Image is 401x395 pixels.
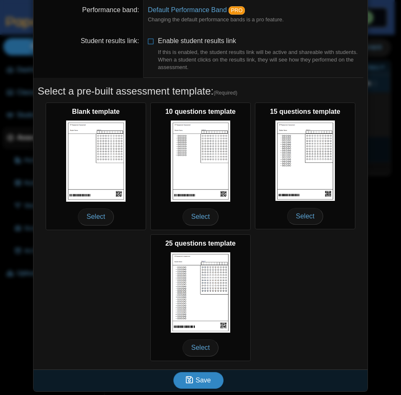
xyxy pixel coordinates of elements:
[165,240,236,247] b: 25 questions template
[183,208,218,225] span: Select
[287,208,323,225] span: Select
[72,108,120,115] b: Blank template
[275,121,335,201] img: scan_sheet_15_questions.png
[66,121,126,201] img: scan_sheet_blank.png
[78,208,114,225] span: Select
[158,37,363,71] span: Enable student results link
[171,252,230,333] img: scan_sheet_25_questions.png
[195,377,211,384] span: Save
[213,90,237,97] span: (Required)
[38,84,363,98] h5: Select a pre-built assessment template:
[82,6,139,13] label: Performance band
[81,37,139,44] label: Student results link
[148,16,283,23] small: Changing the default performance bands is a pro feature.
[171,121,230,201] img: scan_sheet_10_questions.png
[158,49,363,72] div: If this is enabled, the student results link will be active and shareable with students. When a s...
[183,339,218,356] span: Select
[173,372,224,389] button: Save
[165,108,236,115] b: 10 questions template
[270,108,340,115] b: 15 questions template
[148,6,227,13] a: Default Performance Band
[229,6,245,15] a: PRO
